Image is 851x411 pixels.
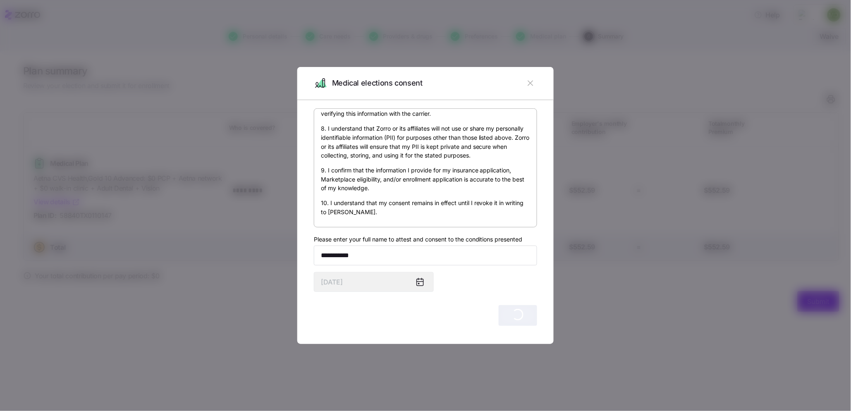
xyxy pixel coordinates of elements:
[321,166,530,193] p: 9. I confirm that the information I provide for my insurance application, Marketplace eligibility...
[314,235,523,244] label: Please enter your full name to attest and consent to the conditions presented
[321,124,530,160] p: 8. I understand that Zorro or its affiliates will not use or share my personally identifiable inf...
[321,198,530,216] p: 10. I understand that my consent remains in effect until I revoke it in writing to [PERSON_NAME].
[314,272,434,292] input: MM/DD/YYYY
[332,77,423,89] span: Medical elections consent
